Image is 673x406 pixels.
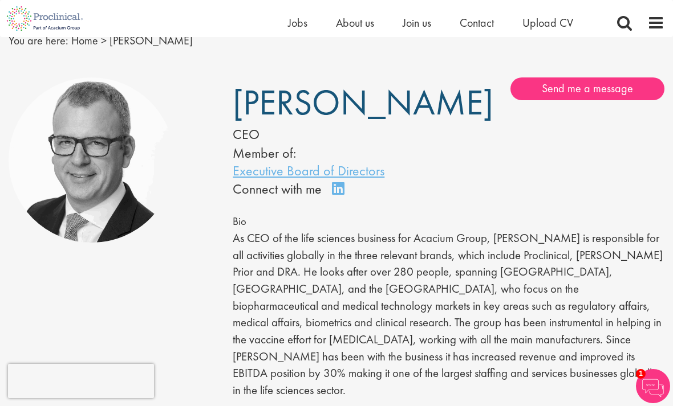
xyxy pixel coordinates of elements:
[110,33,193,48] span: [PERSON_NAME]
[71,33,98,48] a: breadcrumb link
[636,369,670,403] img: Chatbot
[9,77,175,243] img: Paul Strouts
[233,162,384,179] a: Executive Board of Directors
[336,15,374,30] a: About us
[403,15,431,30] a: Join us
[8,364,154,398] iframe: reCAPTCHA
[233,144,296,162] label: Member of:
[101,33,107,48] span: >
[288,15,307,30] a: Jobs
[233,80,493,125] span: [PERSON_NAME]
[510,77,664,100] a: Send me a message
[636,369,646,379] span: 1
[233,230,664,399] p: As CEO of the life sciences business for Acacium Group, [PERSON_NAME] is responsible for all acti...
[460,15,494,30] a: Contact
[233,215,246,228] span: Bio
[233,125,414,144] div: CEO
[522,15,573,30] a: Upload CV
[9,33,68,48] span: You are here:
